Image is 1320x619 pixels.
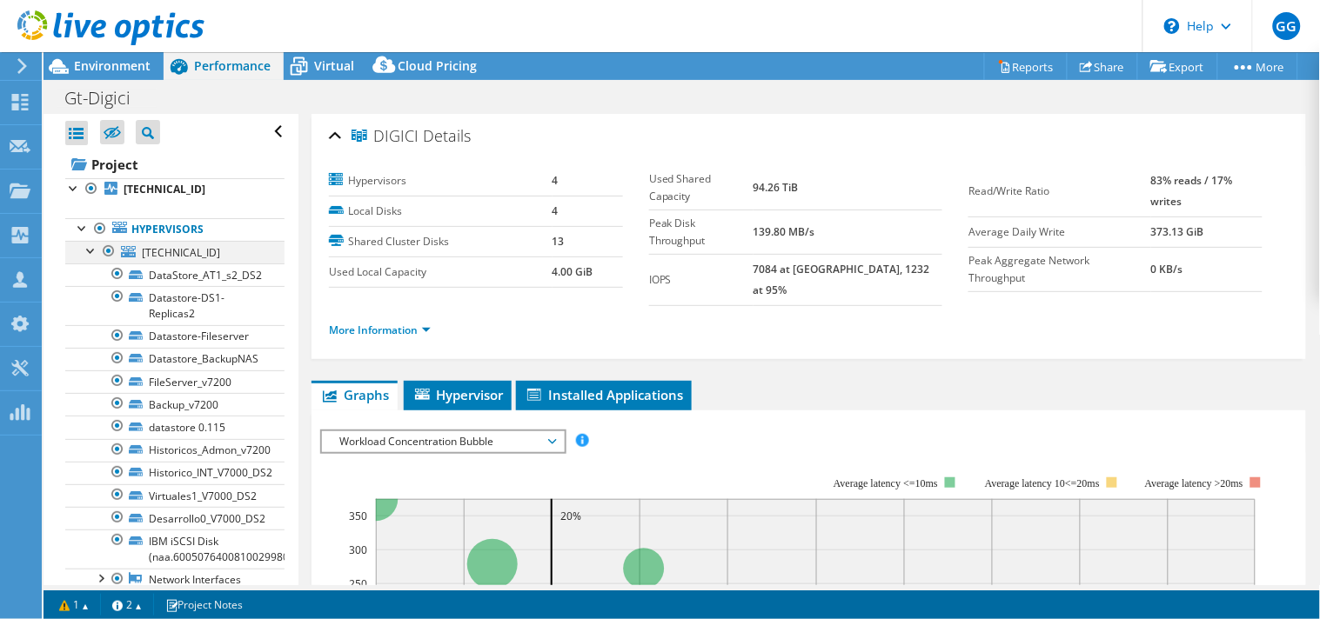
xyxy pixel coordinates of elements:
a: Datastore_BackupNAS [65,348,285,370]
b: 83% reads / 17% writes [1151,173,1233,209]
a: 1 [47,594,101,616]
a: Virtuales1_V7000_DS2 [65,484,285,507]
b: 94.26 TiB [754,180,799,195]
a: Desarrollo0_V7000_DS2 [65,507,285,529]
a: datastore 0.115 [65,416,285,438]
text: 350 [349,509,367,523]
span: Performance [194,57,271,74]
span: Virtual [314,57,354,74]
text: Average latency >20ms [1145,477,1243,489]
a: Project [65,150,285,178]
a: Hypervisors [65,218,285,241]
span: Details [423,125,471,146]
label: Hypervisors [329,172,552,190]
a: Reports [984,53,1068,80]
text: 20% [560,509,581,523]
svg: \n [1164,18,1180,34]
label: Read/Write Ratio [968,183,1151,200]
a: 2 [100,594,154,616]
span: Graphs [320,386,389,403]
a: More [1217,53,1298,80]
a: DataStore_AT1_s2_DS2 [65,263,285,286]
b: 0 KB/s [1151,262,1183,276]
a: More Information [329,323,431,337]
label: Used Shared Capacity [649,170,754,205]
a: Export [1137,53,1218,80]
b: 139.80 MB/s [754,224,815,239]
label: IOPS [649,271,754,289]
label: Average Daily Write [968,223,1151,241]
a: Share [1067,53,1138,80]
a: FileServer_v7200 [65,370,285,393]
h1: Gt-Digici [57,89,157,108]
b: 7084 at [GEOGRAPHIC_DATA], 1232 at 95% [754,262,930,297]
a: [TECHNICAL_ID] [65,241,285,263]
span: [TECHNICAL_ID] [142,245,220,260]
span: Installed Applications [525,386,683,403]
b: 4 [553,203,559,218]
b: 13 [553,234,565,249]
span: Environment [74,57,151,74]
a: IBM iSCSI Disk (naa.6005076400810029980000 [65,529,285,568]
label: Used Local Capacity [329,263,552,281]
a: Datastore-Fileserver [65,325,285,348]
a: [TECHNICAL_ID] [65,178,285,201]
b: 4.00 GiB [553,264,593,279]
tspan: Average latency <=10ms [834,477,938,489]
label: Peak Disk Throughput [649,215,754,250]
a: Network Interfaces [65,569,285,591]
a: Historico_INT_V7000_DS2 [65,462,285,484]
text: 250 [349,576,367,591]
b: 373.13 GiB [1151,224,1204,239]
label: Local Disks [329,203,552,220]
span: Cloud Pricing [398,57,477,74]
a: Historicos_Admon_v7200 [65,439,285,462]
b: [TECHNICAL_ID] [124,182,205,196]
a: Backup_v7200 [65,393,285,416]
span: DIGICI [352,128,419,145]
b: 4 [553,173,559,188]
span: Hypervisor [412,386,503,403]
label: Shared Cluster Disks [329,233,552,250]
a: Datastore-DS1-Replicas2 [65,286,285,324]
span: GG [1273,12,1301,40]
label: Peak Aggregate Network Throughput [968,252,1151,287]
a: Project Notes [153,594,255,616]
tspan: Average latency 10<=20ms [985,477,1100,489]
text: 300 [349,542,367,557]
span: Workload Concentration Bubble [331,431,554,452]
